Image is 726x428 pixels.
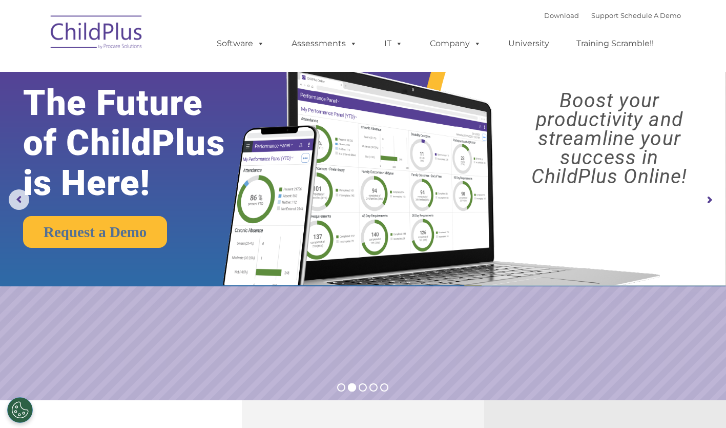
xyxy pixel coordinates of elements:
a: IT [374,33,413,54]
a: Download [544,11,579,20]
button: Cookies Settings [7,397,33,423]
a: Schedule A Demo [620,11,681,20]
rs-layer: Boost your productivity and streamline your success in ChildPlus Online! [502,91,717,186]
img: ChildPlus by Procare Solutions [46,8,148,60]
a: Software [206,33,275,54]
a: University [498,33,559,54]
a: Support [591,11,618,20]
a: Training Scramble!! [566,33,664,54]
a: Assessments [281,33,367,54]
span: Last name [142,68,174,75]
span: Phone number [142,110,186,118]
a: Request a Demo [23,216,167,248]
rs-layer: The Future of ChildPlus is Here! [23,83,255,203]
a: Company [420,33,491,54]
font: | [544,11,681,20]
